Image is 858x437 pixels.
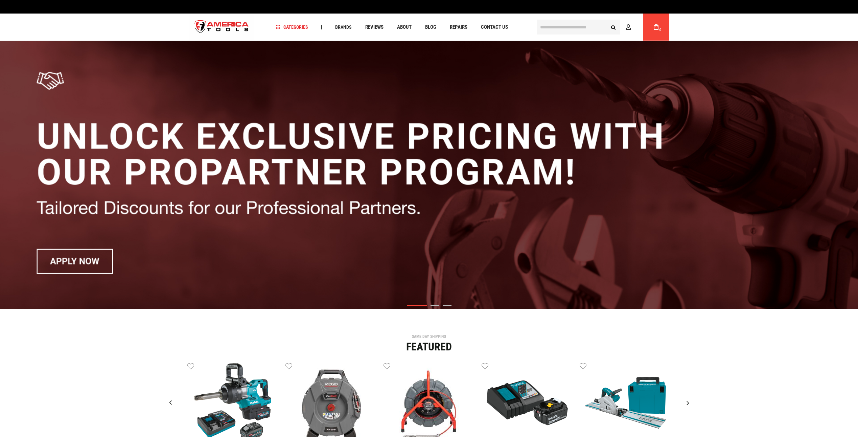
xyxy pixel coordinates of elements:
[189,15,255,40] a: store logo
[332,23,355,32] a: Brands
[335,25,352,29] span: Brands
[187,341,671,352] div: Featured
[650,14,663,41] a: 0
[273,23,311,32] a: Categories
[162,394,179,411] div: Previous slide
[276,25,308,29] span: Categories
[481,25,508,30] span: Contact Us
[425,25,436,30] span: Blog
[189,15,255,40] img: America Tools
[478,23,511,32] a: Contact Us
[422,23,439,32] a: Blog
[447,23,470,32] a: Repairs
[607,21,620,33] button: Search
[450,25,467,30] span: Repairs
[397,25,412,30] span: About
[659,28,662,32] span: 0
[394,23,415,32] a: About
[187,335,671,339] div: SAME DAY SHIPPING
[365,25,384,30] span: Reviews
[362,23,387,32] a: Reviews
[679,394,696,411] div: Next slide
